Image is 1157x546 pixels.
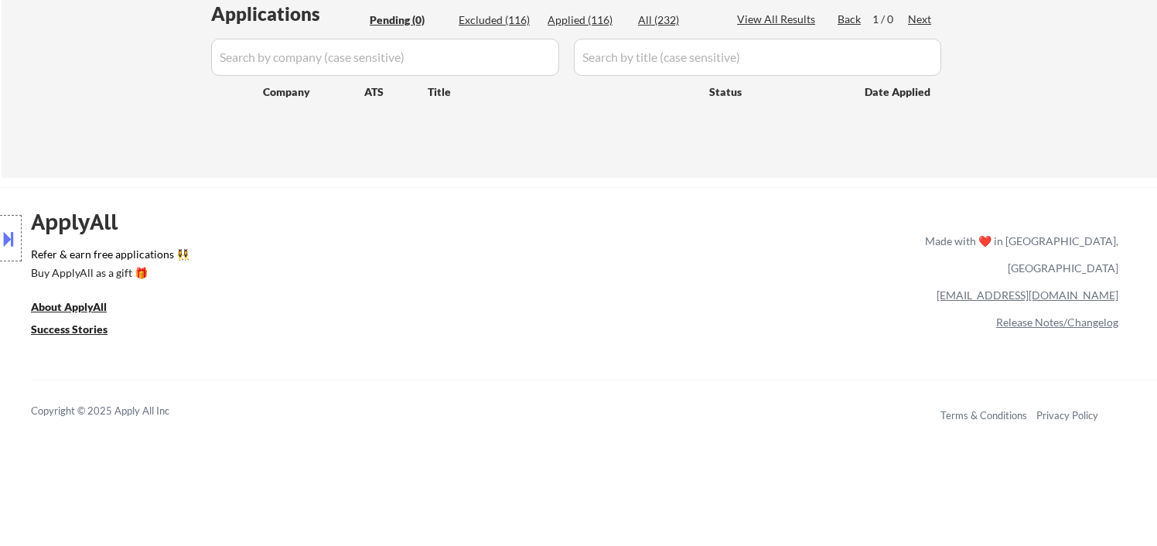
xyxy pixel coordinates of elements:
[211,39,559,76] input: Search by company (case sensitive)
[1036,409,1098,421] a: Privacy Policy
[364,84,428,100] div: ATS
[940,409,1027,421] a: Terms & Conditions
[996,316,1118,329] a: Release Notes/Changelog
[263,84,364,100] div: Company
[709,77,842,105] div: Status
[370,12,447,28] div: Pending (0)
[31,249,602,265] a: Refer & earn free applications 👯‍♀️
[919,227,1118,282] div: Made with ❤️ in [GEOGRAPHIC_DATA], [GEOGRAPHIC_DATA]
[574,39,941,76] input: Search by title (case sensitive)
[638,12,715,28] div: All (232)
[737,12,820,27] div: View All Results
[428,84,695,100] div: Title
[211,5,364,23] div: Applications
[872,12,908,27] div: 1 / 0
[865,84,933,100] div: Date Applied
[937,288,1118,302] a: [EMAIL_ADDRESS][DOMAIN_NAME]
[31,404,209,419] div: Copyright © 2025 Apply All Inc
[459,12,536,28] div: Excluded (116)
[838,12,862,27] div: Back
[908,12,933,27] div: Next
[548,12,625,28] div: Applied (116)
